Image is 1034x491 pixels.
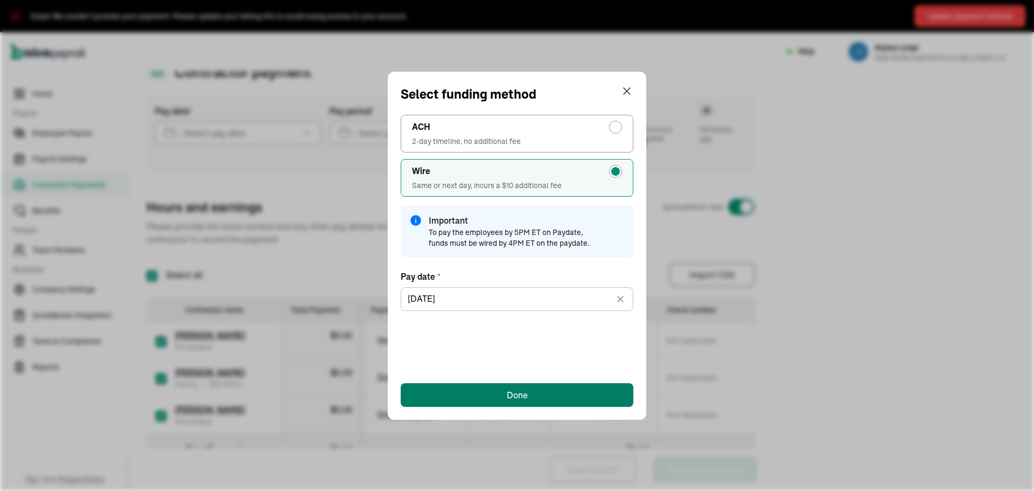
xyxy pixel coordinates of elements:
span: 2-day timeline, no additional fee [412,136,622,147]
span: To pay the employees by 5PM ET on Paydate, funds must be wired by 4PM ET on the paydate. [429,227,601,248]
div: radio-group [401,104,633,197]
span: ACH [412,121,430,134]
button: Done [401,383,633,407]
span: Select funding method [401,85,536,104]
span: Important [429,214,468,227]
input: mm/dd/yyyy [401,287,633,311]
div: Done [507,389,528,402]
span: Wire [412,165,430,178]
span: Same or next day, incurs a $10 additional fee [412,180,622,191]
label: Pay date [401,270,633,283]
